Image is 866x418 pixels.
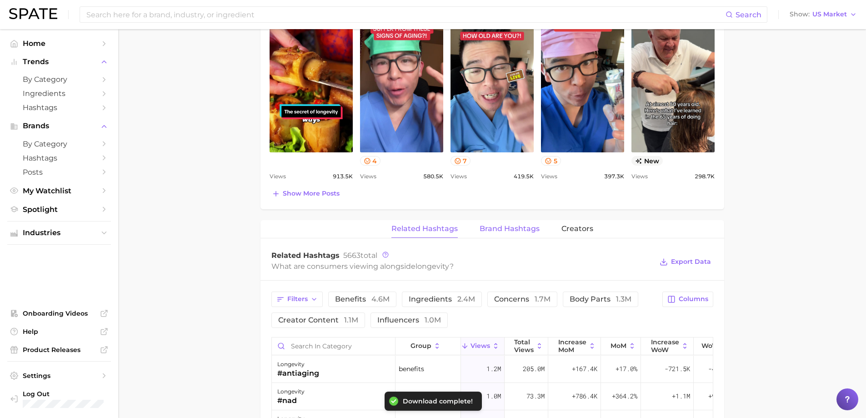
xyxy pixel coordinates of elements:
span: 1.2m [486,363,501,374]
button: Trends [7,55,111,69]
span: Total Views [514,338,534,353]
span: Increase WoW [651,338,679,353]
a: Spotlight [7,202,111,217]
span: Brand Hashtags [480,225,540,233]
span: US Market [812,12,847,17]
span: +1.1m [672,391,690,402]
button: Export Data [657,256,713,268]
span: Export Data [671,258,711,266]
span: group [410,342,431,349]
span: 1.1m [344,316,358,324]
span: 2.4m [457,295,475,303]
span: benefits [335,296,390,303]
span: Posts [23,168,95,176]
span: Related Hashtags [391,225,458,233]
button: 7 [451,156,471,166]
span: +97.7% [708,391,730,402]
span: Home [23,39,95,48]
span: 580.5k [423,171,443,182]
span: Show more posts [283,190,340,197]
span: Product Releases [23,346,95,354]
span: influencers [377,317,441,324]
button: 5 [541,156,561,166]
button: ShowUS Market [787,9,859,20]
span: +167.4k [572,363,597,374]
span: increase MoM [558,338,586,353]
a: Hashtags [7,101,111,115]
span: Settings [23,372,95,380]
button: 4 [360,156,381,166]
button: MoM [601,337,641,355]
span: Ingredients [23,89,95,98]
span: 5663 [343,251,360,260]
span: Creators [561,225,593,233]
span: 419.5k [514,171,534,182]
span: creator content [278,317,358,324]
button: Total Views [505,337,548,355]
span: -721.5k [665,363,690,374]
button: Industries [7,226,111,240]
span: 298.7k [695,171,715,182]
a: Help [7,325,111,338]
span: by Category [23,140,95,148]
div: What are consumers viewing alongside ? [271,260,653,272]
span: MoM [611,342,626,349]
span: 1.7m [535,295,551,303]
span: Help [23,327,95,336]
span: Spotlight [23,205,95,214]
a: by Category [7,72,111,86]
span: Columns [679,295,708,303]
span: 4.6m [371,295,390,303]
span: benefits [399,363,424,374]
span: longevity [415,262,450,271]
span: Industries [23,229,95,237]
button: WoW [694,337,734,355]
span: Hashtags [23,103,95,112]
div: #antiaging [277,368,319,379]
input: Search in category [272,337,395,355]
span: concerns [494,296,551,303]
span: Views [471,342,490,349]
div: #nad [277,395,305,406]
button: Columns [662,292,713,307]
span: 1.0m [486,391,501,402]
a: Log out. Currently logged in with e-mail clee@jamiesonlabs.com. [7,387,111,411]
span: Hashtags [23,154,95,162]
span: Show [790,12,810,17]
input: Search here for a brand, industry, or ingredient [85,7,726,22]
a: Onboarding Videos [7,307,111,320]
a: Hashtags [7,151,111,165]
span: 1.3m [616,295,631,303]
span: +364.2% [612,391,637,402]
span: total [343,251,377,260]
a: by Category [7,137,111,151]
span: 397.3k [604,171,624,182]
span: Views [541,171,557,182]
span: new [631,156,663,166]
button: Filters [271,292,323,307]
span: Trends [23,58,95,66]
button: Increase WoW [641,337,694,355]
span: 205.0m [523,363,545,374]
span: WoW [701,342,719,349]
span: 73.3m [526,391,545,402]
span: Views [360,171,376,182]
a: Home [7,36,111,50]
span: by Category [23,75,95,84]
span: Views [451,171,467,182]
a: Posts [7,165,111,179]
span: Related Hashtags [271,251,340,260]
button: Views [461,337,505,355]
span: Views [631,171,648,182]
span: ingredients [399,391,435,402]
button: group [395,337,461,355]
span: 1.0m [425,316,441,324]
button: Brands [7,119,111,133]
a: My Watchlist [7,184,111,198]
span: Search [736,10,761,19]
a: Ingredients [7,86,111,101]
span: Onboarding Videos [23,309,95,317]
span: My Watchlist [23,186,95,195]
a: Product Releases [7,343,111,357]
span: 913.5k [333,171,353,182]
